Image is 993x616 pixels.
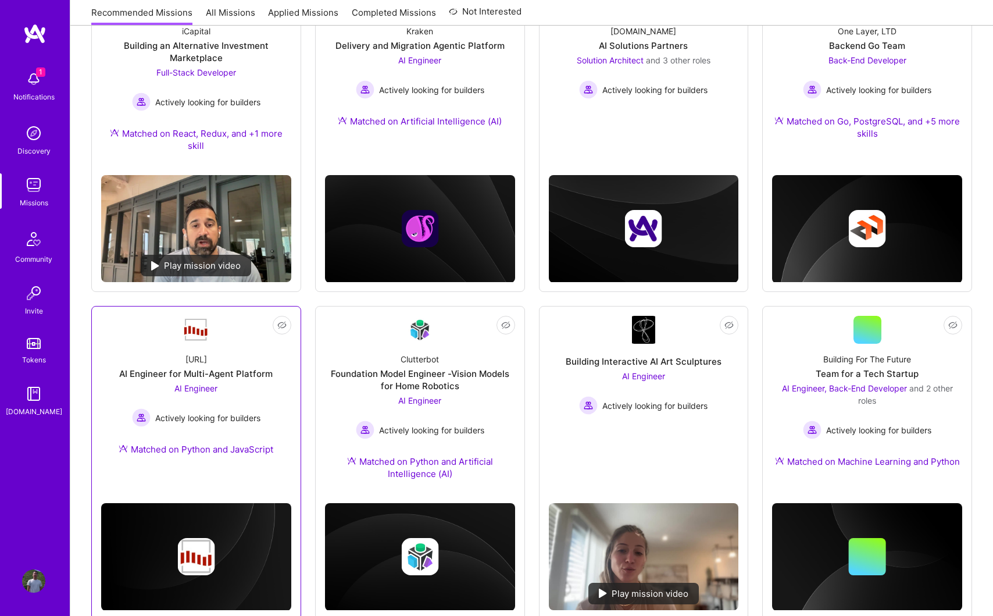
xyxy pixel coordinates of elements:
div: Delivery and Migration Agentic Platform [335,40,505,52]
img: bell [22,67,45,91]
img: Company Logo [182,318,210,342]
i: icon EyeClosed [501,321,510,330]
a: Completed Missions [352,6,436,26]
div: AI Engineer for Multi-Agent Platform [119,368,273,380]
div: Matched on React, Redux, and +1 more skill [101,127,291,152]
i: icon EyeClosed [948,321,958,330]
img: Ateam Purple Icon [338,116,347,125]
div: Invite [25,305,43,317]
img: cover [101,503,291,611]
span: Full-Stack Developer [156,67,236,77]
img: Company logo [849,210,886,247]
i: icon EyeClosed [724,321,734,330]
img: teamwork [22,173,45,197]
div: One Layer, LTD [838,25,896,37]
img: Actively looking for builders [579,396,598,415]
i: icon EyeClosed [277,321,287,330]
div: Matched on Go, PostgreSQL, and +5 more skills [772,115,962,140]
div: iCapital [182,25,210,37]
span: and 3 other roles [646,55,710,65]
img: Ateam Purple Icon [774,116,784,125]
img: cover [772,175,962,283]
a: Company Logo[URL]AI Engineer for Multi-Agent PlatformAI Engineer Actively looking for buildersAct... [101,316,291,469]
div: Building an Alternative Investment Marketplace [101,40,291,64]
div: Building For The Future [823,353,911,365]
img: Actively looking for builders [803,80,821,99]
div: Notifications [13,91,55,103]
img: Community [20,225,48,253]
img: Actively looking for builders [132,408,151,427]
span: Back-End Developer [828,55,906,65]
img: Actively looking for builders [132,92,151,111]
a: Not Interested [449,5,521,26]
img: Company logo [401,210,438,247]
img: Actively looking for builders [803,421,821,439]
span: Actively looking for builders [826,84,931,96]
span: AI Engineer [622,371,665,381]
div: Play mission video [141,255,251,276]
img: Company logo [177,538,215,575]
div: Matched on Python and Artificial Intelligence (AI) [325,455,515,480]
img: User Avatar [22,569,45,593]
span: Actively looking for builders [379,424,484,436]
img: guide book [22,382,45,405]
div: Play mission video [588,583,699,604]
img: Company logo [401,538,438,575]
span: Actively looking for builders [602,400,708,412]
img: cover [772,503,962,611]
a: Company LogoClutterbotFoundation Model Engineer -Vision Models for Home RoboticsAI Engineer Activ... [325,316,515,494]
div: [DOMAIN_NAME] [610,25,676,37]
a: User Avatar [19,569,48,593]
span: Actively looking for builders [826,424,931,436]
div: Community [15,253,52,265]
img: cover [325,175,515,283]
img: Actively looking for builders [579,80,598,99]
div: Missions [20,197,48,209]
div: Matched on Python and JavaScript [119,443,273,455]
div: [DOMAIN_NAME] [6,405,62,418]
span: 1 [36,67,45,77]
span: Actively looking for builders [155,96,260,108]
a: Recommended Missions [91,6,192,26]
img: Ateam Purple Icon [119,444,128,453]
img: logo [23,23,47,44]
a: Company LogoBuilding Interactive AI Art SculpturesAI Engineer Actively looking for buildersActive... [549,316,739,494]
span: Solution Architect [577,55,644,65]
img: No Mission [101,175,291,282]
div: Team for a Tech Startup [816,368,919,380]
div: Matched on Machine Learning and Python [775,455,960,468]
span: AI Engineer, Back-End Developer [782,383,907,393]
img: play [151,261,159,270]
span: AI Engineer [398,396,441,405]
a: All Missions [206,6,255,26]
span: AI Engineer [398,55,441,65]
div: [URL] [185,353,207,365]
img: cover [325,503,515,611]
span: Actively looking for builders [379,84,484,96]
div: Kraken [406,25,433,37]
img: Invite [22,282,45,305]
img: play [599,589,607,598]
img: tokens [27,338,41,349]
span: Actively looking for builders [602,84,708,96]
img: Company Logo [406,316,434,343]
img: Company logo [625,210,662,247]
img: No Mission [549,503,739,610]
div: Clutterbot [401,353,439,365]
a: Building For The FutureTeam for a Tech StartupAI Engineer, Back-End Developer and 2 other rolesAc... [772,316,962,482]
img: Ateam Purple Icon [347,456,356,465]
img: Company Logo [632,316,655,344]
span: Actively looking for builders [155,412,260,424]
div: Backend Go Team [829,40,905,52]
div: Foundation Model Engineer -Vision Models for Home Robotics [325,368,515,392]
img: Actively looking for builders [356,80,374,99]
div: AI Solutions Partners [599,40,688,52]
img: discovery [22,122,45,145]
img: cover [549,175,739,283]
div: Matched on Artificial Intelligence (AI) [338,115,502,127]
div: Tokens [22,354,46,366]
div: Building Interactive AI Art Sculptures [566,355,721,368]
span: AI Engineer [174,383,217,393]
div: Discovery [17,145,51,157]
a: Applied Missions [268,6,338,26]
